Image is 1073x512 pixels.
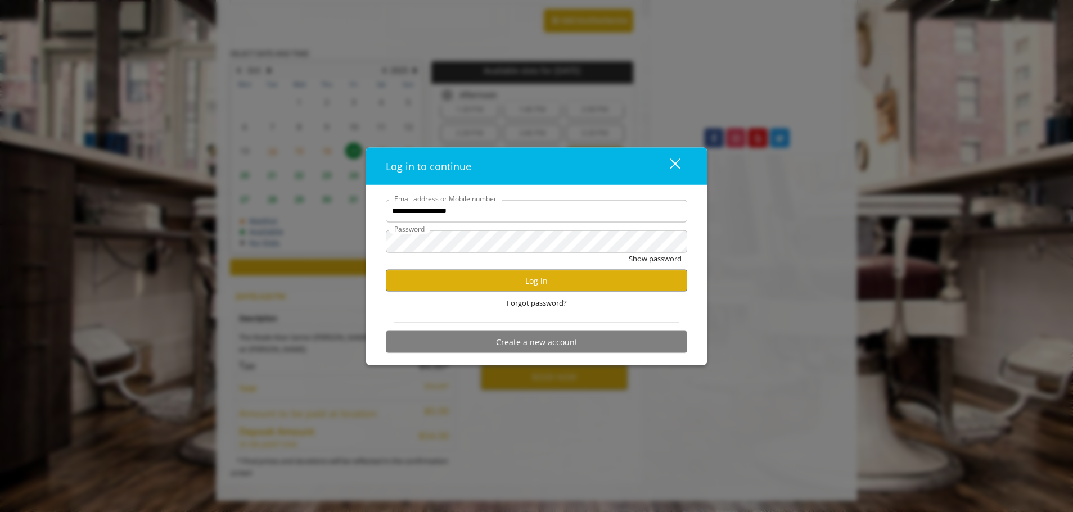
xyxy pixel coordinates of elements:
div: close dialog [657,157,679,174]
button: Show password [629,252,682,264]
span: Forgot password? [507,297,567,309]
button: close dialog [649,155,687,178]
input: Email address or Mobile number [386,200,687,222]
label: Email address or Mobile number [389,193,502,203]
label: Password [389,223,430,234]
span: Log in to continue [386,159,471,173]
button: Log in [386,270,687,292]
button: Create a new account [386,331,687,353]
input: Password [386,230,687,252]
